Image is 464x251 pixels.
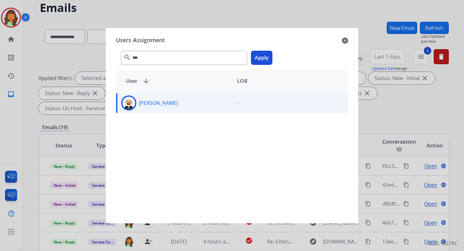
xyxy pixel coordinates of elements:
mat-icon: search [123,54,131,61]
div: User [121,77,232,85]
p: [PERSON_NAME] [139,99,178,107]
mat-icon: close [342,37,348,44]
span: Users Assignment [116,36,165,46]
mat-icon: arrow_downward [142,77,150,85]
span: LOB [237,77,247,85]
p: - [237,99,239,107]
button: Apply [251,51,272,65]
